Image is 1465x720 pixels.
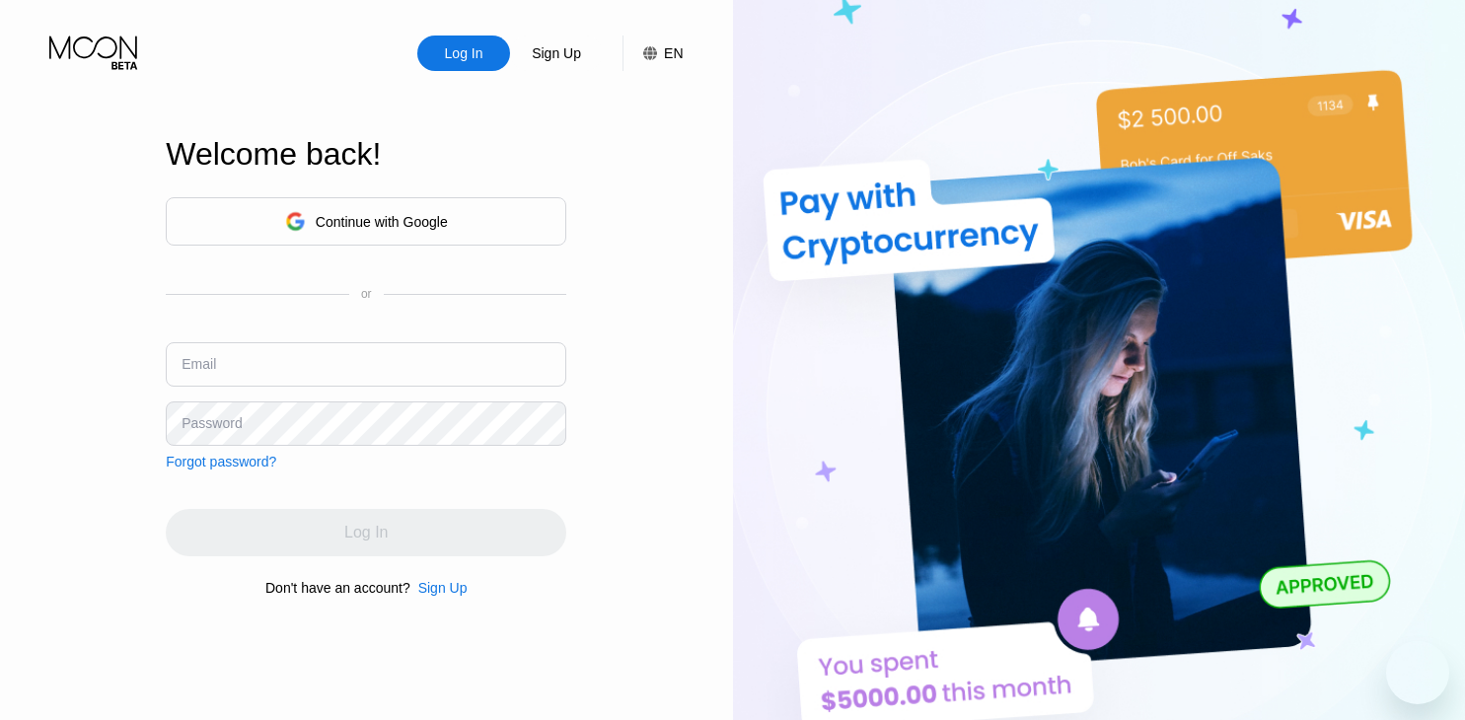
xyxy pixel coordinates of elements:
[418,580,468,596] div: Sign Up
[623,36,683,71] div: EN
[182,415,242,431] div: Password
[443,43,485,63] div: Log In
[166,454,276,469] div: Forgot password?
[182,356,216,372] div: Email
[664,45,683,61] div: EN
[1386,641,1449,704] iframe: Button to launch messaging window
[316,214,448,230] div: Continue with Google
[417,36,510,71] div: Log In
[166,197,566,246] div: Continue with Google
[361,287,372,301] div: or
[510,36,603,71] div: Sign Up
[530,43,583,63] div: Sign Up
[166,136,566,173] div: Welcome back!
[265,580,410,596] div: Don't have an account?
[410,580,468,596] div: Sign Up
